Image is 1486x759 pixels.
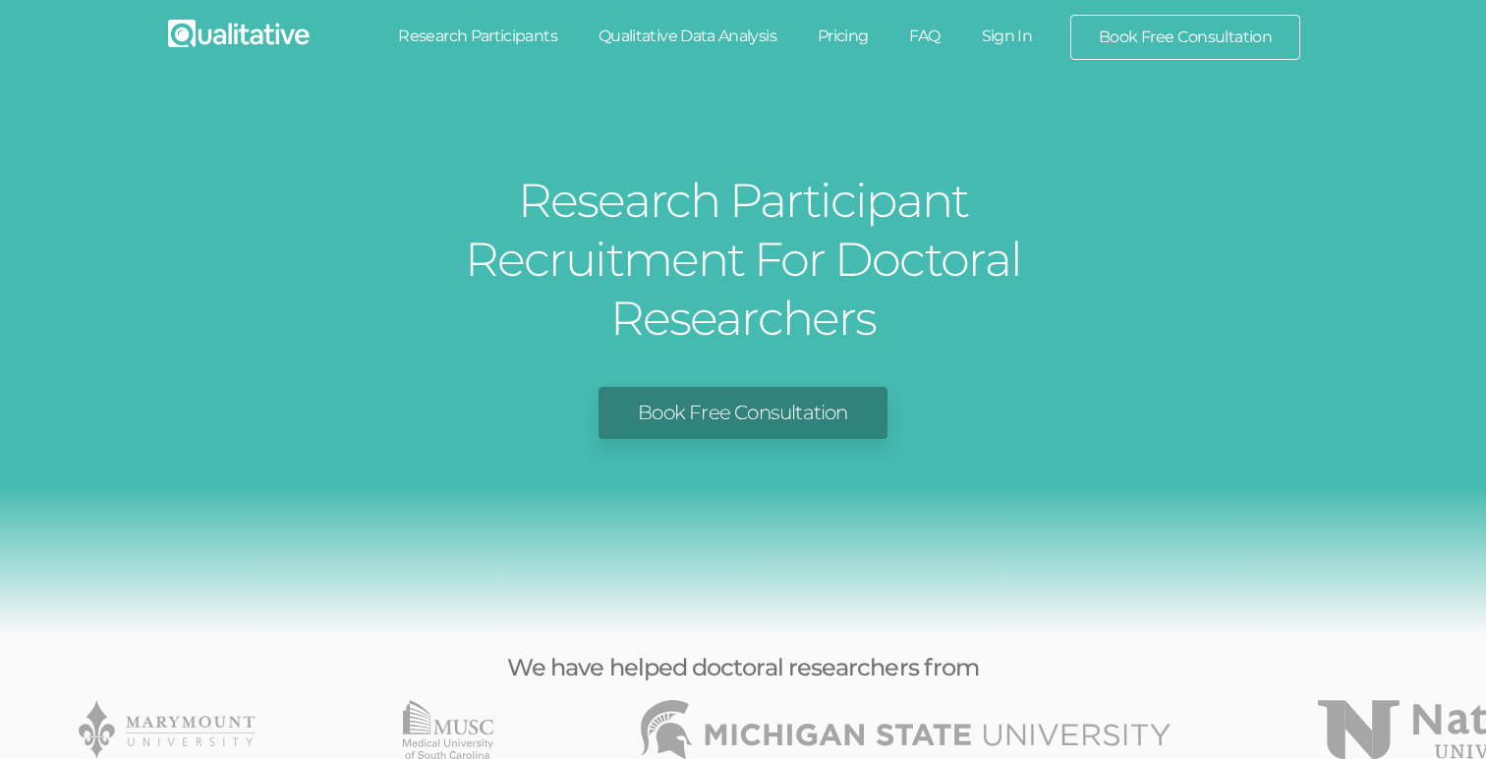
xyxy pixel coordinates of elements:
[374,171,1112,348] h1: Research Participant Recruitment For Doctoral Researchers
[797,15,889,58] a: Pricing
[403,700,493,759] img: Medical University of South Carolina
[79,700,256,759] img: Marymount University
[961,15,1054,58] a: Sign In
[599,387,886,439] a: Book Free Consultation
[403,700,493,759] li: 21 of 49
[168,20,310,47] img: Qualitative
[578,15,797,58] a: Qualitative Data Analysis
[377,15,578,58] a: Research Participants
[641,700,1171,759] img: Michigan State University
[271,655,1215,680] h3: We have helped doctoral researchers from
[79,700,256,759] li: 20 of 49
[888,15,960,58] a: FAQ
[1071,16,1299,59] a: Book Free Consultation
[641,700,1171,759] li: 22 of 49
